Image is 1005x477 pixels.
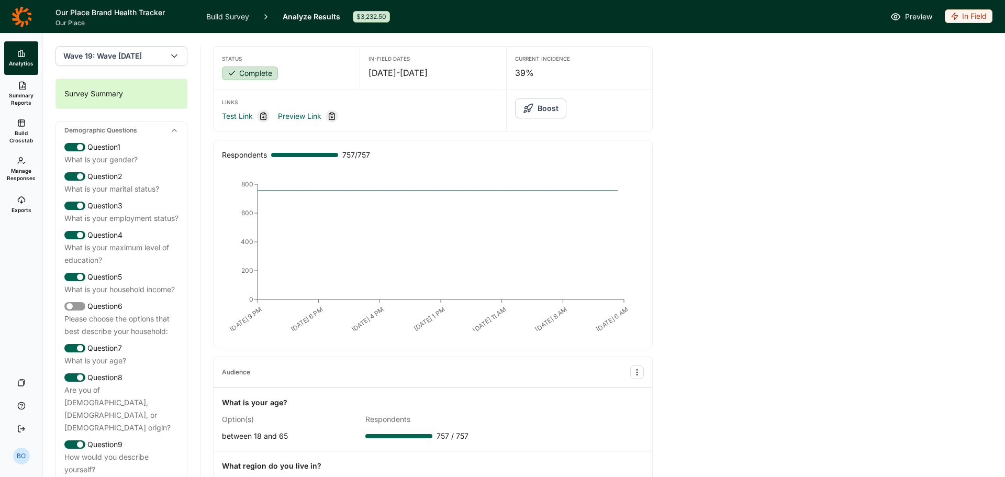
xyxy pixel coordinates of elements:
[437,430,468,442] span: 757 / 757
[890,10,932,23] a: Preview
[350,305,386,334] text: [DATE] 4 PM
[4,113,38,150] a: Build Crosstab
[7,167,36,182] span: Manage Responses
[64,371,178,384] div: Question 8
[55,46,187,66] button: Wave 19: Wave [DATE]
[278,110,321,123] a: Preview Link
[4,75,38,113] a: Summary Reports
[342,149,370,161] span: 757 / 757
[365,413,500,426] div: Respondents
[64,153,178,166] div: What is your gender?
[222,98,498,106] div: Links
[222,460,321,472] div: What region do you live in?
[64,199,178,212] div: Question 3
[222,55,351,62] div: Status
[222,110,253,123] a: Test Link
[55,19,194,27] span: Our Place
[222,66,278,80] div: Complete
[630,365,644,379] button: Audience Options
[8,129,34,144] span: Build Crosstab
[945,9,992,23] div: In Field
[412,305,446,332] text: [DATE] 1 PM
[64,313,178,338] div: Please choose the options that best describe your household:
[257,110,270,123] div: Copy link
[64,141,178,153] div: Question 1
[289,305,325,333] text: [DATE] 6 PM
[905,10,932,23] span: Preview
[64,342,178,354] div: Question 7
[64,384,178,434] div: Are you of [DEMOGRAPHIC_DATA], [DEMOGRAPHIC_DATA], or [DEMOGRAPHIC_DATA] origin?
[13,448,30,464] div: BO
[64,170,178,183] div: Question 2
[368,66,497,79] div: [DATE] - [DATE]
[64,183,178,195] div: What is your marital status?
[4,188,38,221] a: Exports
[8,92,34,106] span: Summary Reports
[515,66,534,79] span: 39%
[222,413,357,426] div: Option(s)
[64,283,178,296] div: What is your household income?
[945,9,992,24] button: In Field
[63,51,142,61] span: Wave 19: Wave [DATE]
[55,6,194,19] h1: Our Place Brand Health Tracker
[241,267,253,274] tspan: 200
[12,206,31,214] span: Exports
[9,60,33,67] span: Analytics
[515,55,644,62] div: Current Incidence
[228,305,263,333] text: [DATE] 9 PM
[4,41,38,75] a: Analytics
[64,241,178,267] div: What is your maximum level of education?
[64,212,178,225] div: What is your employment status?
[241,238,253,246] tspan: 400
[241,180,253,188] tspan: 800
[64,271,178,283] div: Question 5
[56,79,187,108] div: Survey Summary
[595,305,630,333] text: [DATE] 6 AM
[222,431,288,440] span: between 18 and 65
[64,229,178,241] div: Question 4
[4,150,38,188] a: Manage Responses
[222,368,250,376] div: Audience
[515,98,566,118] button: Boost
[222,149,267,161] div: Respondents
[64,438,178,451] div: Question 9
[56,122,187,139] div: Demographic Questions
[64,300,178,313] div: Question 6
[64,354,178,367] div: What is your age?
[249,295,253,303] tspan: 0
[326,110,338,123] div: Copy link
[241,209,253,217] tspan: 600
[471,305,507,334] text: [DATE] 11 AM
[353,11,390,23] div: $3,232.50
[64,451,178,476] div: How would you describe yourself?
[533,305,568,333] text: [DATE] 8 AM
[368,55,497,62] div: In-Field Dates
[222,396,287,409] div: What is your age?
